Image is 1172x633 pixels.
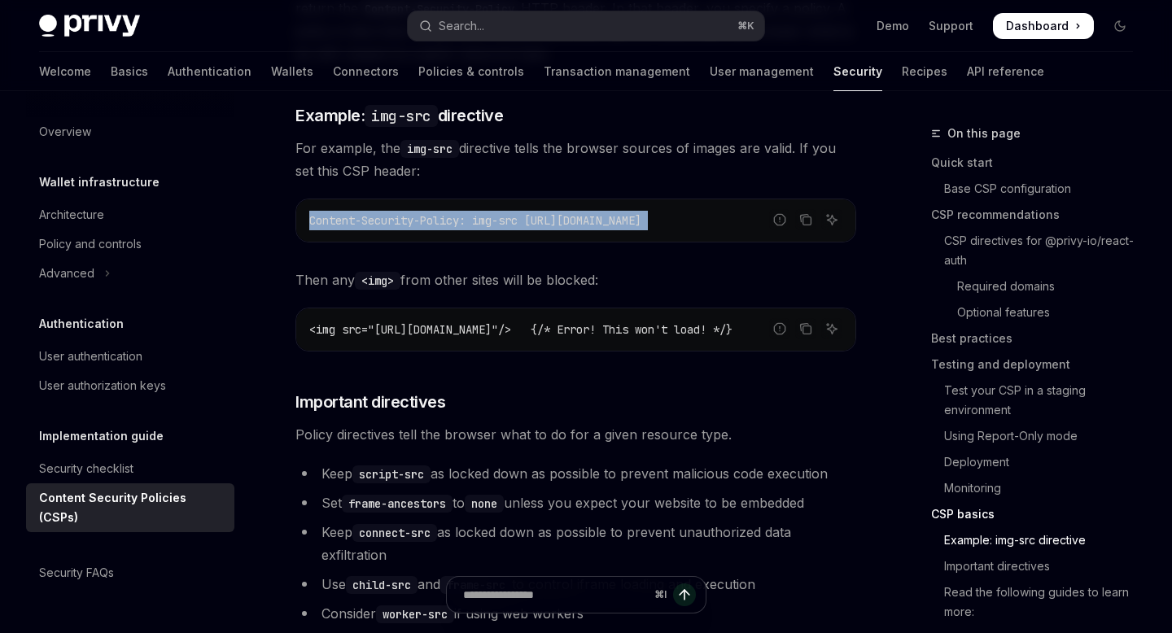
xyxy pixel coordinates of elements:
code: frame-ancestors [342,495,453,513]
a: Quick start [931,150,1146,176]
button: Report incorrect code [769,209,790,230]
a: Required domains [931,273,1146,299]
input: Ask a question... [463,577,648,613]
a: User authentication [26,342,234,371]
button: Ask AI [821,318,842,339]
a: Security checklist [26,454,234,483]
li: Set to unless you expect your website to be embedded [295,491,856,514]
span: Policy directives tell the browser what to do for a given resource type. [295,423,856,446]
div: Advanced [39,264,94,283]
a: Monitoring [931,475,1146,501]
button: Copy the contents from the code block [795,318,816,339]
img: dark logo [39,15,140,37]
a: Support [929,18,973,34]
span: Dashboard [1006,18,1069,34]
div: Search... [439,16,484,36]
a: Welcome [39,52,91,91]
button: Toggle Advanced section [26,259,234,288]
a: API reference [967,52,1044,91]
a: Security [833,52,882,91]
a: Test your CSP in a staging environment [931,378,1146,423]
a: Overview [26,117,234,146]
a: Authentication [168,52,251,91]
a: Recipes [902,52,947,91]
a: Read the following guides to learn more: [931,579,1146,625]
a: CSP basics [931,501,1146,527]
span: Then any from other sites will be blocked: [295,268,856,291]
a: Architecture [26,200,234,229]
a: CSP recommendations [931,202,1146,228]
button: Ask AI [821,209,842,230]
a: Wallets [271,52,313,91]
button: Copy the contents from the code block [795,209,816,230]
code: script-src [352,465,431,483]
code: none [465,495,504,513]
div: Content Security Policies (CSPs) [39,488,225,527]
code: img-src [365,105,438,127]
h5: Authentication [39,314,124,334]
a: Demo [877,18,909,34]
a: Connectors [333,52,399,91]
a: Using Report-Only mode [931,423,1146,449]
span: ⌘ K [737,20,754,33]
a: Optional features [931,299,1146,325]
div: User authentication [39,347,142,366]
a: Testing and deployment [931,351,1146,378]
a: Best practices [931,325,1146,351]
span: Example: directive [295,104,503,127]
div: Security checklist [39,459,133,478]
a: Example: img-src directive [931,527,1146,553]
button: Toggle dark mode [1107,13,1133,39]
span: Content-Security-Policy: img-src [URL][DOMAIN_NAME] [309,213,641,228]
button: Open search [408,11,763,41]
a: Important directives [931,553,1146,579]
a: Content Security Policies (CSPs) [26,483,234,532]
a: Base CSP configuration [931,176,1146,202]
h5: Implementation guide [39,426,164,446]
li: Keep as locked down as possible to prevent malicious code execution [295,462,856,485]
a: User authorization keys [26,371,234,400]
a: Policy and controls [26,229,234,259]
li: Keep as locked down as possible to prevent unauthorized data exfiltration [295,521,856,566]
a: Transaction management [544,52,690,91]
a: Dashboard [993,13,1094,39]
code: connect-src [352,524,437,542]
a: Security FAQs [26,558,234,587]
div: User authorization keys [39,376,166,395]
code: <img> [355,272,400,290]
button: Send message [673,583,696,606]
div: Policy and controls [39,234,142,254]
div: Security FAQs [39,563,114,583]
a: Policies & controls [418,52,524,91]
a: Basics [111,52,148,91]
span: For example, the directive tells the browser sources of images are valid. If you set this CSP hea... [295,137,856,182]
a: Deployment [931,449,1146,475]
div: Architecture [39,205,104,225]
div: Overview [39,122,91,142]
code: img-src [400,140,459,158]
h5: Wallet infrastructure [39,172,160,192]
span: On this page [947,124,1021,143]
button: Report incorrect code [769,318,790,339]
a: CSP directives for @privy-io/react-auth [931,228,1146,273]
span: Important directives [295,391,445,413]
a: User management [710,52,814,91]
span: <img src="[URL][DOMAIN_NAME]"/> {/* Error! This won't load! */} [309,322,732,337]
